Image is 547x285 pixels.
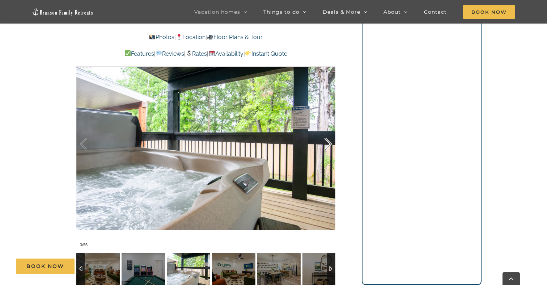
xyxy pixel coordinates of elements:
iframe: Booking/Inquiry Widget [369,20,475,266]
img: 📸 [149,34,155,40]
span: Things to do [263,9,300,14]
a: Reviews [156,50,184,57]
img: 💬 [156,50,162,56]
a: Floor Plans & Tour [207,34,263,41]
span: Contact [424,9,447,14]
img: ✅ [125,50,131,56]
img: 🎥 [207,34,213,40]
p: | | [76,33,335,42]
img: 📆 [209,50,215,56]
img: Branson Family Retreats Logo [32,8,93,16]
a: Location [176,34,205,41]
a: Instant Quote [245,50,287,57]
span: About [383,9,401,14]
img: 👉 [245,50,251,56]
img: 💲 [186,50,192,56]
a: Photos [149,34,174,41]
a: Features [124,50,154,57]
span: Deals & More [323,9,360,14]
a: Book Now [16,259,75,274]
span: Book Now [26,263,64,269]
a: Availability [208,50,243,57]
span: Book Now [463,5,515,19]
p: | | | | [76,49,335,59]
img: 📍 [176,34,182,40]
a: Rates [186,50,207,57]
span: Vacation homes [194,9,240,14]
